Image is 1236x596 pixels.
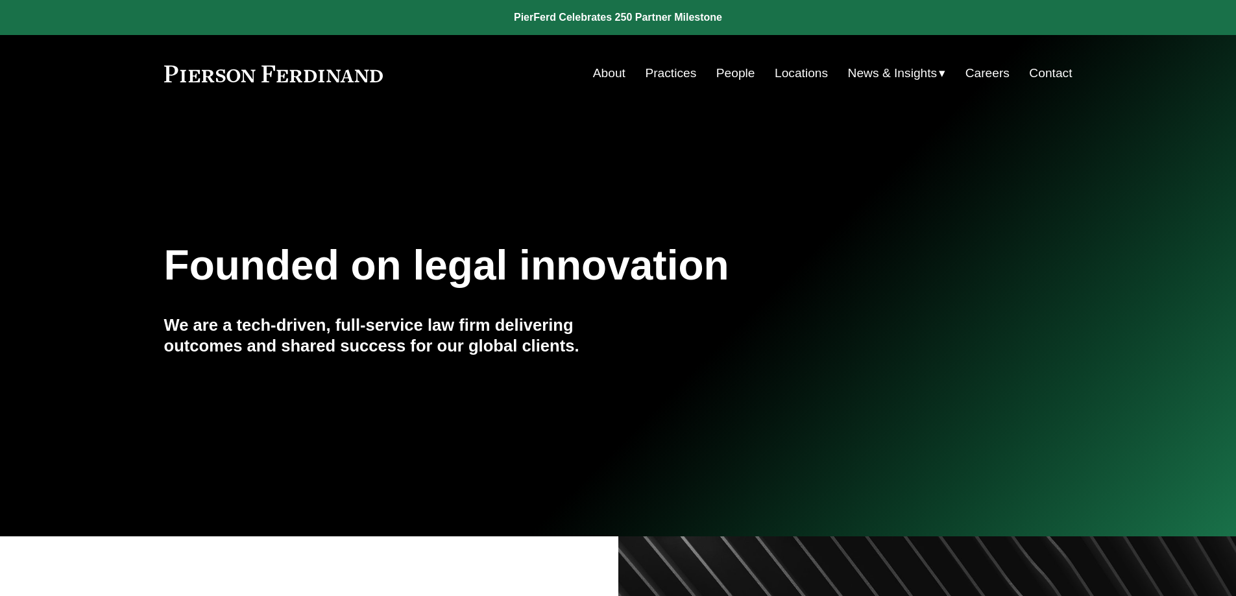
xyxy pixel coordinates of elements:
a: Careers [965,61,1010,86]
a: About [593,61,625,86]
a: Practices [645,61,696,86]
a: Contact [1029,61,1072,86]
h4: We are a tech-driven, full-service law firm delivering outcomes and shared success for our global... [164,315,618,357]
h1: Founded on legal innovation [164,242,921,289]
a: People [716,61,755,86]
a: Locations [775,61,828,86]
span: News & Insights [848,62,938,85]
a: folder dropdown [848,61,946,86]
